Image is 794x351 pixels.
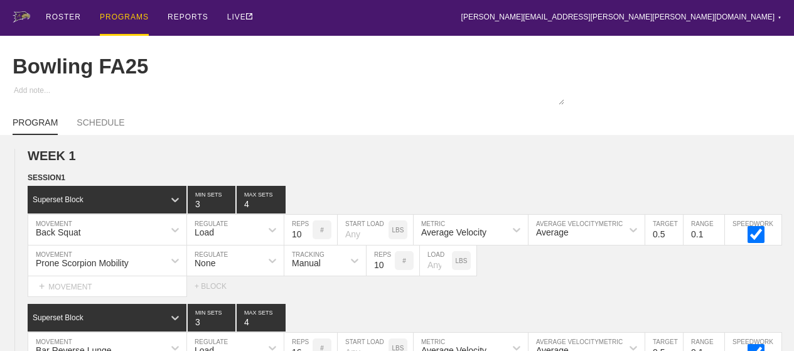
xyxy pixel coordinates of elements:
a: PROGRAM [13,117,58,135]
div: Prone Scorpion Mobility [36,258,129,268]
span: SESSION 1 [28,173,65,182]
p: # [402,257,406,264]
div: Average [536,227,569,237]
p: LBS [456,257,468,264]
span: + [39,281,45,291]
div: Load [195,227,214,237]
div: Superset Block [33,195,83,204]
iframe: Chat Widget [568,205,794,351]
span: WEEK 1 [28,149,76,163]
input: Any [420,246,452,276]
img: logo [13,11,30,23]
div: Back Squat [36,227,81,237]
div: MOVEMENT [28,276,187,297]
div: Manual [292,258,321,268]
div: ▼ [778,14,781,21]
div: None [195,258,215,268]
div: + BLOCK [195,282,239,291]
p: # [320,227,324,234]
p: LBS [392,227,404,234]
div: Average Velocity [421,227,486,237]
input: None [237,186,286,213]
input: Any [338,215,389,245]
input: None [237,304,286,332]
a: SCHEDULE [77,117,124,134]
div: Superset Block [33,313,83,322]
